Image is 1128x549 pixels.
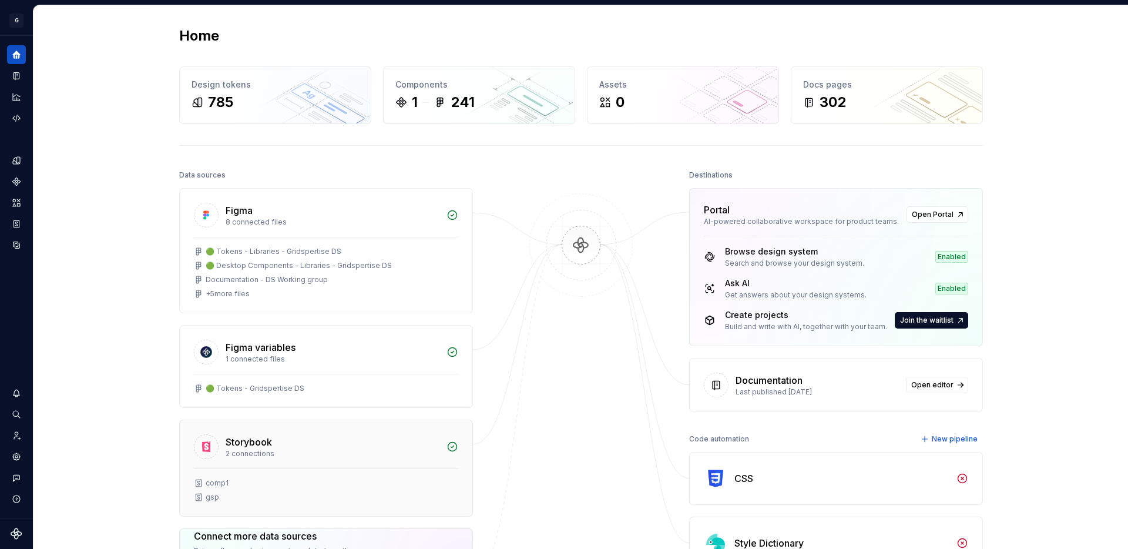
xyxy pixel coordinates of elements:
[7,236,26,255] a: Data sources
[7,66,26,85] a: Documentation
[689,167,733,183] div: Destinations
[226,435,272,449] div: Storybook
[7,45,26,64] a: Home
[725,246,864,257] div: Browse design system
[736,373,803,387] div: Documentation
[935,283,968,294] div: Enabled
[7,426,26,445] a: Invite team
[226,340,296,354] div: Figma variables
[206,289,250,299] div: + 5 more files
[206,261,392,270] div: 🟢 Desktop Components - Libraries - Gridspertise DS
[179,26,219,45] h2: Home
[7,384,26,403] button: Notifications
[599,79,767,91] div: Assets
[689,431,749,447] div: Code automation
[587,66,779,124] a: Assets0
[7,405,26,424] button: Search ⌘K
[725,290,867,300] div: Get answers about your design systems.
[7,109,26,128] a: Code automation
[192,79,359,91] div: Design tokens
[226,217,439,227] div: 8 connected files
[725,309,887,321] div: Create projects
[734,471,753,486] div: CSS
[179,188,473,313] a: Figma8 connected files🟢 Tokens - Libraries - Gridspertise DS🟢 Desktop Components - Libraries - Gr...
[725,322,887,332] div: Build and write with AI, together with your team.
[803,79,971,91] div: Docs pages
[907,206,968,223] a: Open Portal
[7,151,26,170] a: Design tokens
[7,88,26,106] a: Analytics
[206,478,229,488] div: comp1
[383,66,575,124] a: Components1241
[11,528,22,540] svg: Supernova Logo
[206,493,219,502] div: gsp
[932,434,978,444] span: New pipeline
[912,210,954,219] span: Open Portal
[725,259,864,268] div: Search and browse your design system.
[395,79,563,91] div: Components
[820,93,846,112] div: 302
[206,247,341,256] div: 🟢 Tokens - Libraries - Gridspertise DS
[206,384,304,393] div: 🟢 Tokens - Gridspertise DS
[226,354,439,364] div: 1 connected files
[7,193,26,212] a: Assets
[895,312,968,329] button: Join the waitlist
[900,316,954,325] span: Join the waitlist
[179,420,473,517] a: Storybook2 connectionscomp1gsp
[179,66,371,124] a: Design tokens785
[791,66,983,124] a: Docs pages302
[412,93,418,112] div: 1
[7,447,26,466] a: Settings
[451,93,475,112] div: 241
[736,387,899,397] div: Last published [DATE]
[704,217,899,226] div: AI-powered collaborative workspace for product teams.
[917,431,983,447] button: New pipeline
[2,8,31,33] button: G
[616,93,625,112] div: 0
[226,449,439,458] div: 2 connections
[935,251,968,263] div: Enabled
[7,172,26,191] a: Components
[7,468,26,487] button: Contact support
[704,203,730,217] div: Portal
[906,377,968,393] a: Open editor
[208,93,233,112] div: 785
[206,275,328,284] div: Documentation - DS Working group
[226,203,253,217] div: Figma
[194,529,359,543] div: Connect more data sources
[179,167,226,183] div: Data sources
[725,277,867,289] div: Ask AI
[911,380,954,390] span: Open editor
[9,14,23,28] div: G
[7,215,26,233] a: Storybook stories
[179,325,473,408] a: Figma variables1 connected files🟢 Tokens - Gridspertise DS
